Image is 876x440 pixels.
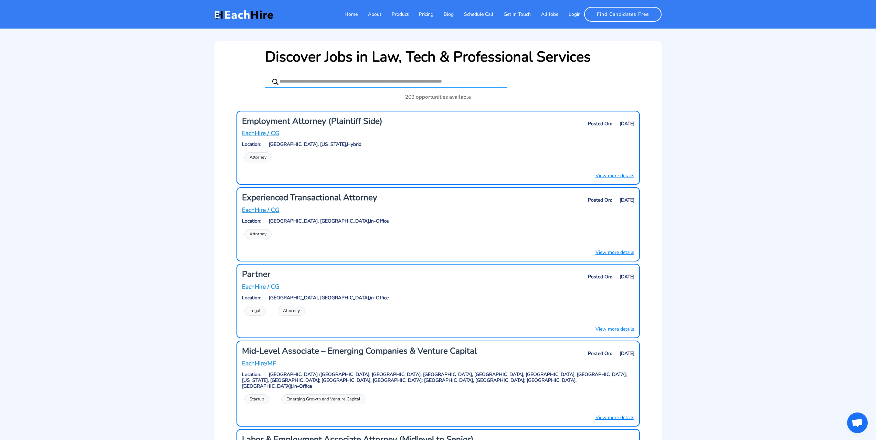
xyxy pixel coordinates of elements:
[847,412,868,433] div: Open chat
[508,197,634,203] h6: Posted On: [DATE]
[409,7,433,21] a: Pricing
[358,7,381,21] a: About
[242,346,501,356] h3: Mid-Level Associate – Emerging Companies & Venture Capital
[265,49,591,66] h1: Discover Jobs in Law, Tech & Professional Services
[370,218,389,224] span: in-Office
[370,294,389,301] span: in-Office
[242,359,276,367] u: EachHire/MF
[454,7,493,21] a: Schedule Call
[508,274,634,280] h6: Posted On: [DATE]
[242,193,501,203] h3: Experienced Transactional Attorney
[508,351,634,357] h6: Posted On: [DATE]
[222,93,654,101] p: 209 opportunities available
[214,9,273,20] img: EachHire Logo
[531,7,558,21] a: All Jobs
[242,206,279,214] u: EachHire / CG
[493,7,531,21] a: Get In Touch
[584,7,662,22] a: Find Candidates Free
[595,249,634,256] a: View more details
[381,7,409,21] a: Product
[595,172,634,179] a: View more details
[595,325,634,333] a: View more details
[242,142,634,148] h6: Location: [GEOGRAPHIC_DATA], [US_STATE],
[334,7,358,21] a: Home
[242,218,634,224] h6: Location: [GEOGRAPHIC_DATA], [GEOGRAPHIC_DATA],
[433,7,454,21] a: Blog
[242,372,634,389] h6: Location: [GEOGRAPHIC_DATA] ([GEOGRAPHIC_DATA], [GEOGRAPHIC_DATA]; [GEOGRAPHIC_DATA], [GEOGRAPHIC...
[595,414,634,421] a: View more details
[293,383,312,389] span: in-Office
[595,326,634,332] u: View more details
[242,129,279,137] u: EachHire / CG
[242,295,634,301] h6: Location: [GEOGRAPHIC_DATA], [GEOGRAPHIC_DATA],
[242,116,501,126] h3: Employment Attorney (Plaintiff Side)
[558,7,581,21] a: Login
[347,141,361,148] span: Hybrid
[508,121,634,127] h6: Posted On: [DATE]
[242,269,501,279] h3: Partner
[242,282,279,291] u: EachHire / CG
